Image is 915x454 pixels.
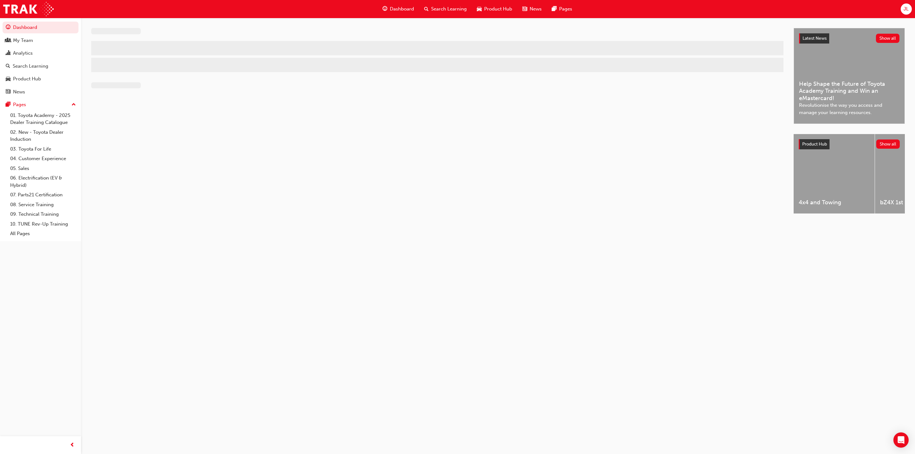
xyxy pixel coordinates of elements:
span: Dashboard [390,5,414,13]
span: car-icon [6,76,10,82]
a: Product HubShow all [799,139,900,149]
a: news-iconNews [517,3,547,16]
button: JL [901,3,912,15]
span: JL [904,5,909,13]
span: Revolutionise the way you access and manage your learning resources. [799,102,899,116]
a: guage-iconDashboard [377,3,419,16]
a: 08. Service Training [8,200,78,210]
button: Show all [876,139,900,149]
a: search-iconSearch Learning [419,3,472,16]
span: Search Learning [431,5,467,13]
a: News [3,86,78,98]
button: DashboardMy TeamAnalyticsSearch LearningProduct HubNews [3,20,78,99]
div: News [13,88,25,96]
a: All Pages [8,229,78,239]
a: Dashboard [3,22,78,33]
span: people-icon [6,38,10,44]
div: My Team [13,37,33,44]
span: prev-icon [70,441,75,449]
img: Trak [3,2,54,16]
span: search-icon [6,64,10,69]
div: Open Intercom Messenger [893,432,909,448]
div: Search Learning [13,63,48,70]
span: News [530,5,542,13]
a: 03. Toyota For Life [8,144,78,154]
a: 10. TUNE Rev-Up Training [8,219,78,229]
a: car-iconProduct Hub [472,3,517,16]
a: 02. New - Toyota Dealer Induction [8,127,78,144]
span: Product Hub [802,141,827,147]
span: news-icon [522,5,527,13]
div: Analytics [13,50,33,57]
a: Product Hub [3,73,78,85]
span: Help Shape the Future of Toyota Academy Training and Win an eMastercard! [799,80,899,102]
span: search-icon [424,5,429,13]
a: My Team [3,35,78,46]
span: pages-icon [552,5,557,13]
div: Product Hub [13,75,41,83]
a: 07. Parts21 Certification [8,190,78,200]
button: Show all [876,34,900,43]
a: 01. Toyota Academy - 2025 Dealer Training Catalogue [8,111,78,127]
a: pages-iconPages [547,3,577,16]
a: 04. Customer Experience [8,154,78,164]
a: Latest NewsShow all [799,33,899,44]
div: Pages [13,101,26,108]
span: chart-icon [6,51,10,56]
span: up-icon [71,101,76,109]
a: 06. Electrification (EV & Hybrid) [8,173,78,190]
span: pages-icon [6,102,10,108]
span: Pages [559,5,572,13]
a: 09. Technical Training [8,209,78,219]
span: Latest News [803,36,827,41]
span: guage-icon [383,5,387,13]
span: guage-icon [6,25,10,30]
a: Latest NewsShow allHelp Shape the Future of Toyota Academy Training and Win an eMastercard!Revolu... [794,28,905,124]
span: Product Hub [484,5,512,13]
a: Search Learning [3,60,78,72]
span: news-icon [6,89,10,95]
a: Analytics [3,47,78,59]
span: 4x4 and Towing [799,199,870,206]
button: Pages [3,99,78,111]
a: 05. Sales [8,164,78,173]
a: 4x4 and Towing [794,134,875,213]
span: car-icon [477,5,482,13]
